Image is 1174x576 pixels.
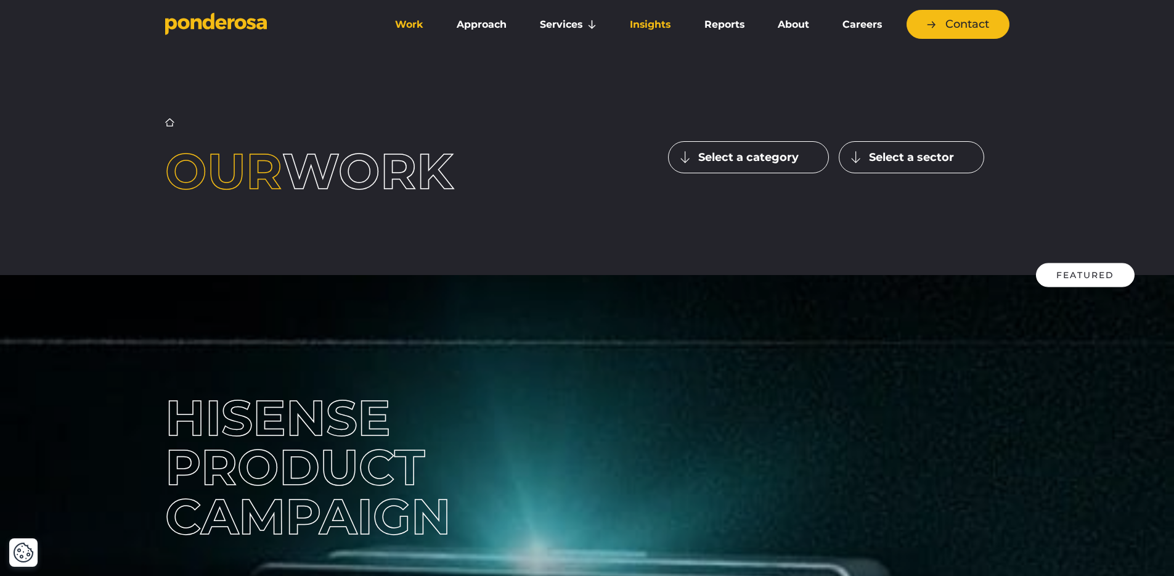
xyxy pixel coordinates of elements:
a: Work [381,12,438,38]
span: Our [165,141,282,201]
a: Reports [690,12,759,38]
button: Select a category [668,141,829,173]
a: Insights [616,12,685,38]
div: Featured [1036,263,1135,287]
h1: work [165,147,506,196]
a: Contact [907,10,1009,39]
button: Cookie Settings [13,542,34,563]
div: Hisense Product Campaign [165,393,578,541]
a: About [764,12,823,38]
a: Home [165,118,174,127]
img: Revisit consent button [13,542,34,563]
a: Approach [442,12,521,38]
a: Careers [828,12,896,38]
a: Go to homepage [165,12,362,37]
button: Select a sector [839,141,984,173]
a: Services [526,12,611,38]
